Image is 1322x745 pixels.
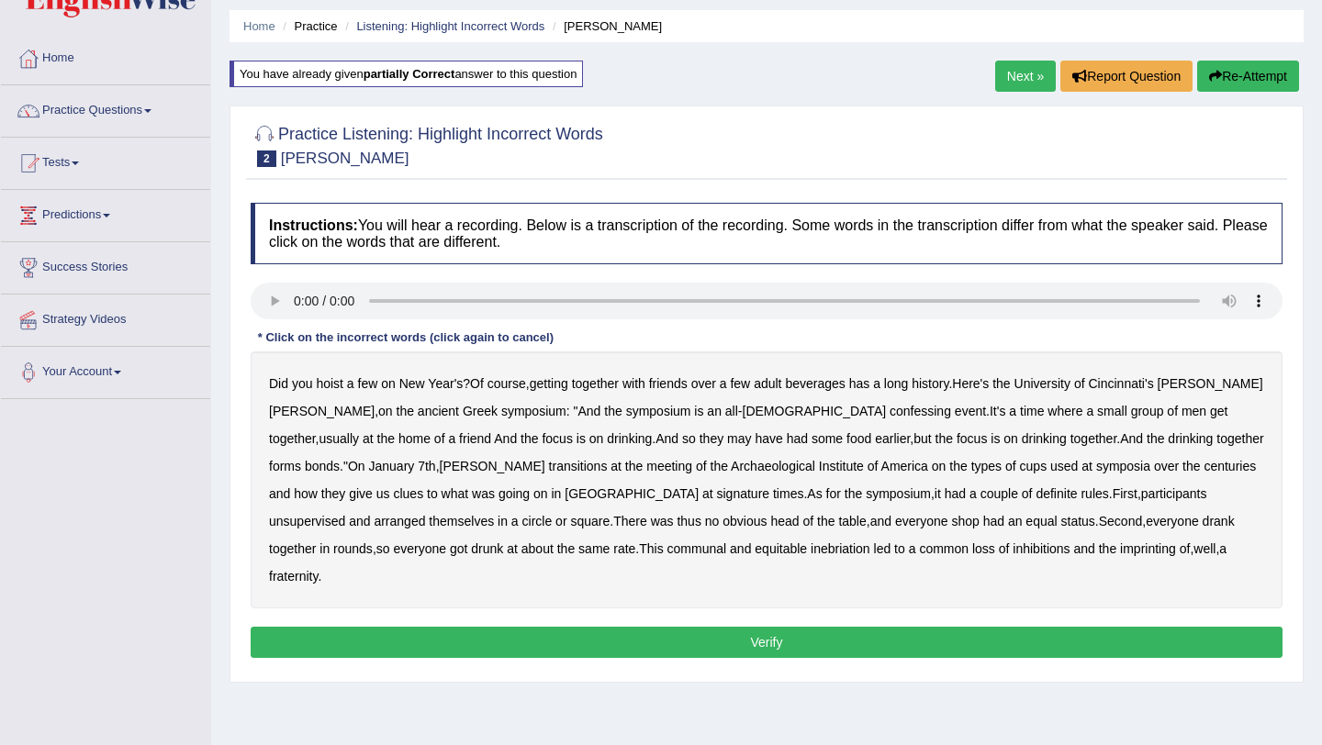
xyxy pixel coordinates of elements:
[604,404,622,418] b: the
[626,404,691,418] b: symposium
[333,541,373,556] b: rounds
[990,404,1005,418] b: It's
[230,61,583,87] div: You have already given answer to this question
[1131,404,1164,418] b: group
[429,514,494,528] b: themselves
[873,376,880,391] b: a
[348,459,365,473] b: On
[707,404,722,418] b: an
[875,431,910,446] b: earlier
[1036,486,1077,501] b: definite
[971,459,1002,473] b: types
[294,486,318,501] b: how
[992,376,1010,391] b: the
[1216,431,1263,446] b: together
[874,541,891,556] b: led
[1,347,210,393] a: Your Account
[269,541,316,556] b: together
[730,541,751,556] b: and
[316,376,343,391] b: hoist
[725,404,738,418] b: all
[682,431,696,446] b: so
[251,351,1283,608] div: ? , . , : " - . , . , . ." , . , . , . , . , , . , , .
[773,486,803,501] b: times
[884,376,908,391] b: long
[696,459,707,473] b: of
[846,431,871,446] b: food
[717,486,770,501] b: signature
[548,17,662,35] li: [PERSON_NAME]
[1014,376,1070,391] b: University
[251,329,561,347] div: * Click on the incorrect words (click again to cancel)
[694,404,703,418] b: is
[1020,459,1048,473] b: cups
[1141,486,1207,501] b: participants
[269,569,318,584] b: fraternity
[251,203,1283,264] h4: You will hear a recording. Below is a transcription of the recording. Some words in the transcrip...
[552,486,562,501] b: in
[251,121,603,167] h2: Practice Listening: Highlight Incorrect Words
[1,33,210,79] a: Home
[269,431,316,446] b: together
[1168,431,1213,446] b: drinking
[1,138,210,183] a: Tests
[999,541,1010,556] b: of
[364,67,455,81] b: partially correct
[398,431,431,446] b: home
[427,486,438,501] b: to
[305,459,340,473] b: bonds
[611,459,622,473] b: at
[397,404,414,418] b: the
[269,217,358,233] b: Instructions:
[1193,541,1216,556] b: well
[381,376,396,391] b: on
[1009,404,1016,418] b: a
[471,541,503,556] b: drunk
[700,431,723,446] b: they
[755,541,807,556] b: equitable
[613,541,635,556] b: rate
[1099,541,1116,556] b: the
[727,431,751,446] b: may
[1158,376,1263,391] b: [PERSON_NAME]
[802,514,813,528] b: of
[625,459,643,473] b: the
[448,431,455,446] b: a
[1097,404,1127,418] b: small
[470,376,484,391] b: Of
[819,459,864,473] b: Institute
[1025,514,1057,528] b: equal
[932,459,947,473] b: on
[785,376,845,391] b: beverages
[577,404,600,418] b: And
[501,404,566,418] b: symposium
[1197,61,1299,92] button: Re-Attempt
[1070,431,1117,446] b: together
[349,486,373,501] b: give
[770,514,799,528] b: head
[955,404,986,418] b: event
[1008,514,1023,528] b: an
[754,376,781,391] b: adult
[378,404,393,418] b: on
[743,404,887,418] b: [DEMOGRAPHIC_DATA]
[243,19,275,33] a: Home
[945,486,966,501] b: had
[723,514,767,528] b: obvious
[358,376,378,391] b: few
[418,459,435,473] b: 7th
[530,376,568,391] b: getting
[655,431,678,446] b: And
[811,541,870,556] b: inebriation
[866,486,931,501] b: symposium
[1022,431,1067,446] b: drinking
[374,514,425,528] b: arranged
[1022,486,1033,501] b: of
[1154,459,1179,473] b: over
[1099,514,1142,528] b: Second
[1167,404,1178,418] b: of
[1120,541,1176,556] b: imprinting
[812,431,843,446] b: some
[1061,514,1095,528] b: status
[281,150,409,167] small: [PERSON_NAME]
